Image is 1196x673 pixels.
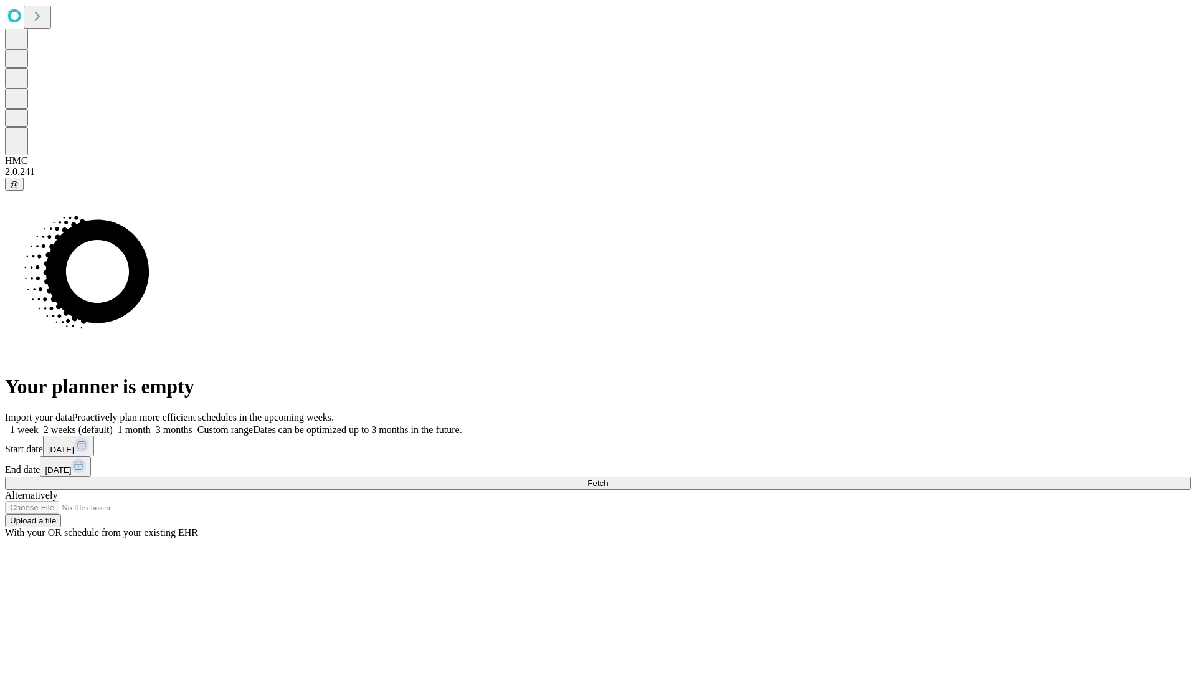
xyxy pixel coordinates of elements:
[5,477,1191,490] button: Fetch
[44,424,113,435] span: 2 weeks (default)
[197,424,253,435] span: Custom range
[10,179,19,189] span: @
[72,412,334,422] span: Proactively plan more efficient schedules in the upcoming weeks.
[5,178,24,191] button: @
[5,456,1191,477] div: End date
[5,514,61,527] button: Upload a file
[156,424,192,435] span: 3 months
[5,166,1191,178] div: 2.0.241
[253,424,462,435] span: Dates can be optimized up to 3 months in the future.
[10,424,39,435] span: 1 week
[5,436,1191,456] div: Start date
[5,527,198,538] span: With your OR schedule from your existing EHR
[587,479,608,488] span: Fetch
[40,456,91,477] button: [DATE]
[5,412,72,422] span: Import your data
[45,465,71,475] span: [DATE]
[5,375,1191,398] h1: Your planner is empty
[5,490,57,500] span: Alternatively
[118,424,151,435] span: 1 month
[48,445,74,454] span: [DATE]
[5,155,1191,166] div: HMC
[43,436,94,456] button: [DATE]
